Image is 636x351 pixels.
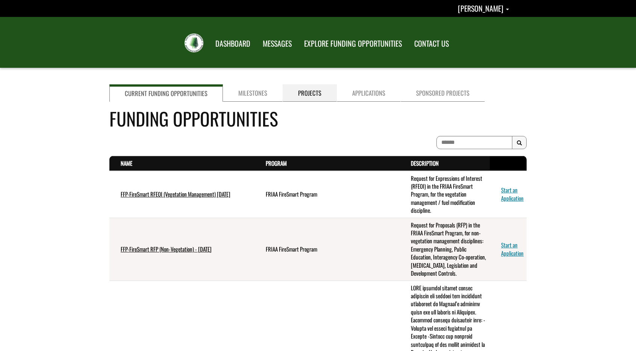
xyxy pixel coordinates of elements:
[121,245,212,253] a: FFP-FireSmart RFP (Non-Vegetation) - [DATE]
[512,136,527,150] button: Search Results
[223,84,283,102] a: Milestones
[436,136,512,149] input: To search on partial text, use the asterisk (*) wildcard character.
[121,159,132,167] a: Name
[266,159,287,167] a: Program
[254,171,400,218] td: FRIAA FireSmart Program
[257,34,297,53] a: MESSAGES
[400,218,490,281] td: Request for Proposals (RFP) in the FRIAA FireSmart Program, for non-vegetation management discipl...
[501,241,524,257] a: Start an Application
[109,105,527,132] h4: Funding Opportunities
[209,32,454,53] nav: Main Navigation
[254,218,400,281] td: FRIAA FireSmart Program
[337,84,401,102] a: Applications
[109,84,223,102] a: Current Funding Opportunities
[409,34,454,53] a: CONTACT US
[121,190,230,198] a: FFP-FireSmart RFEOI (Vegetation Management) [DATE]
[109,171,254,218] td: FFP-FireSmart RFEOI (Vegetation Management) July 2025
[210,34,256,53] a: DASHBOARD
[401,84,485,102] a: Sponsored Projects
[501,186,524,202] a: Start an Application
[411,159,439,167] a: Description
[458,3,509,14] a: Courtney Lakevold
[109,218,254,281] td: FFP-FireSmart RFP (Non-Vegetation) - July 2025
[185,34,203,52] img: FRIAA Submissions Portal
[458,3,503,14] span: [PERSON_NAME]
[298,34,407,53] a: EXPLORE FUNDING OPPORTUNITIES
[400,171,490,218] td: Request for Expressions of Interest (RFEOI) in the FRIAA FireSmart Program, for the vegetation ma...
[283,84,337,102] a: Projects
